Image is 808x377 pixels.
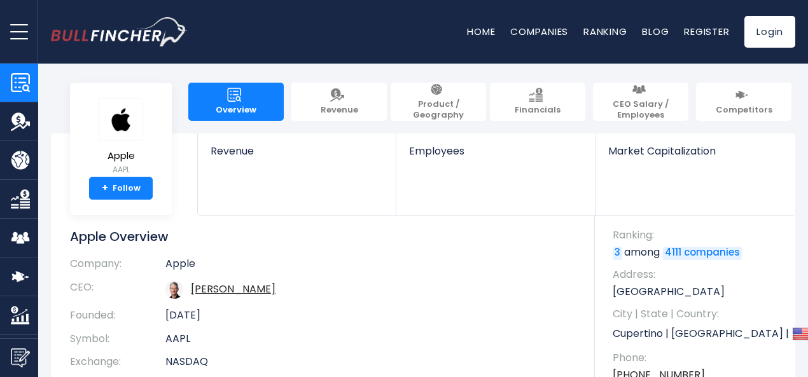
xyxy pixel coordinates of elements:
[613,245,783,259] p: among
[613,351,783,365] span: Phone:
[490,83,585,121] a: Financials
[613,324,783,343] p: Cupertino | [GEOGRAPHIC_DATA] | US
[165,304,576,327] td: [DATE]
[613,228,783,242] span: Ranking:
[102,182,108,194] strong: +
[165,257,576,276] td: Apple
[211,145,383,157] span: Revenue
[467,25,495,38] a: Home
[70,327,165,351] th: Symbol:
[593,83,688,121] a: CEO Salary / Employees
[165,281,183,299] img: tim-cook.jpg
[663,247,742,259] a: 4111 companies
[165,350,576,374] td: NASDAQ
[70,257,165,276] th: Company:
[684,25,729,38] a: Register
[744,16,795,48] a: Login
[99,151,143,161] span: Apple
[608,145,781,157] span: Market Capitalization
[291,83,387,121] a: Revenue
[596,134,794,179] a: Market Capitalization
[98,98,144,177] a: Apple AAPL
[70,304,165,327] th: Founded:
[397,99,480,121] span: Product / Geography
[716,105,772,116] span: Competitors
[613,247,622,259] a: 3
[70,350,165,374] th: Exchange:
[321,105,358,116] span: Revenue
[165,327,576,351] td: AAPL
[409,145,582,157] span: Employees
[70,228,576,245] h1: Apple Overview
[99,164,143,175] small: AAPL
[599,99,682,121] span: CEO Salary / Employees
[613,307,783,321] span: City | State | Country:
[510,25,568,38] a: Companies
[191,282,275,296] a: ceo
[188,83,284,121] a: Overview
[198,134,396,179] a: Revenue
[51,17,188,46] img: bullfincher logo
[642,25,669,38] a: Blog
[613,285,783,299] p: [GEOGRAPHIC_DATA]
[613,268,783,282] span: Address:
[391,83,486,121] a: Product / Geography
[70,276,165,304] th: CEO:
[396,134,594,179] a: Employees
[515,105,561,116] span: Financials
[89,177,153,200] a: +Follow
[51,17,188,46] a: Go to homepage
[696,83,791,121] a: Competitors
[583,25,627,38] a: Ranking
[216,105,256,116] span: Overview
